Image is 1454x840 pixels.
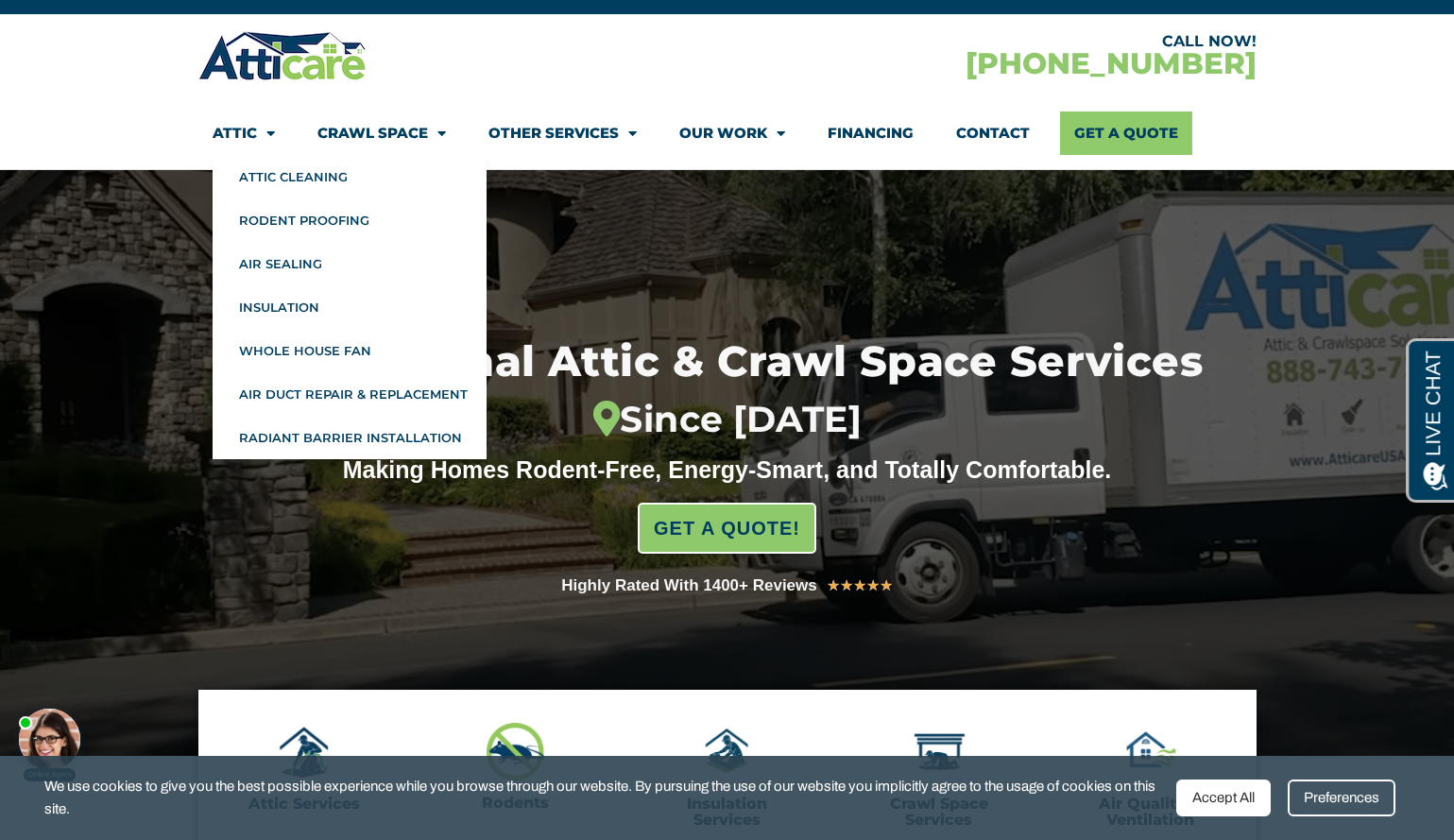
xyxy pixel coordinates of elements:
[46,15,152,39] span: Opens a chat window
[561,573,817,599] div: Highly Rated With 1400+ Reviews
[828,111,914,155] a: Financing
[827,574,893,598] div: 5/5
[44,775,1162,821] span: We use cookies to give you the best possible experience while you browse through our website. By ...
[956,111,1030,155] a: Contact
[154,399,1300,441] div: Since [DATE]
[213,111,275,155] a: Attic
[154,341,1300,442] h1: Professional Attic & Crawl Space Services
[317,111,446,155] a: Crawl Space
[1288,780,1395,816] div: Preferences
[213,329,487,372] a: Whole House Fan
[307,455,1148,484] div: Making Homes Rodent-Free, Energy-Smart, and Totally Comfortable.
[213,155,487,198] a: Attic Cleaning
[1176,780,1271,816] div: Accept All
[213,242,487,285] a: Air Sealing
[840,574,853,598] i: ★
[638,503,816,554] a: GET A QUOTE!
[213,198,487,242] a: Rodent Proofing
[213,111,1242,155] nav: Menu
[213,285,487,329] a: Insulation
[679,111,785,155] a: Our Work
[853,574,866,598] i: ★
[654,509,800,547] span: GET A QUOTE!
[727,34,1257,49] div: CALL NOW!
[213,155,487,459] ul: Attic
[827,574,840,598] i: ★
[488,111,637,155] a: Other Services
[9,689,104,783] iframe: Chat Invitation
[1060,111,1192,155] a: Get A Quote
[866,574,880,598] i: ★
[880,574,893,598] i: ★
[213,372,487,416] a: Air Duct Repair & Replacement
[213,416,487,459] a: Radiant Barrier Installation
